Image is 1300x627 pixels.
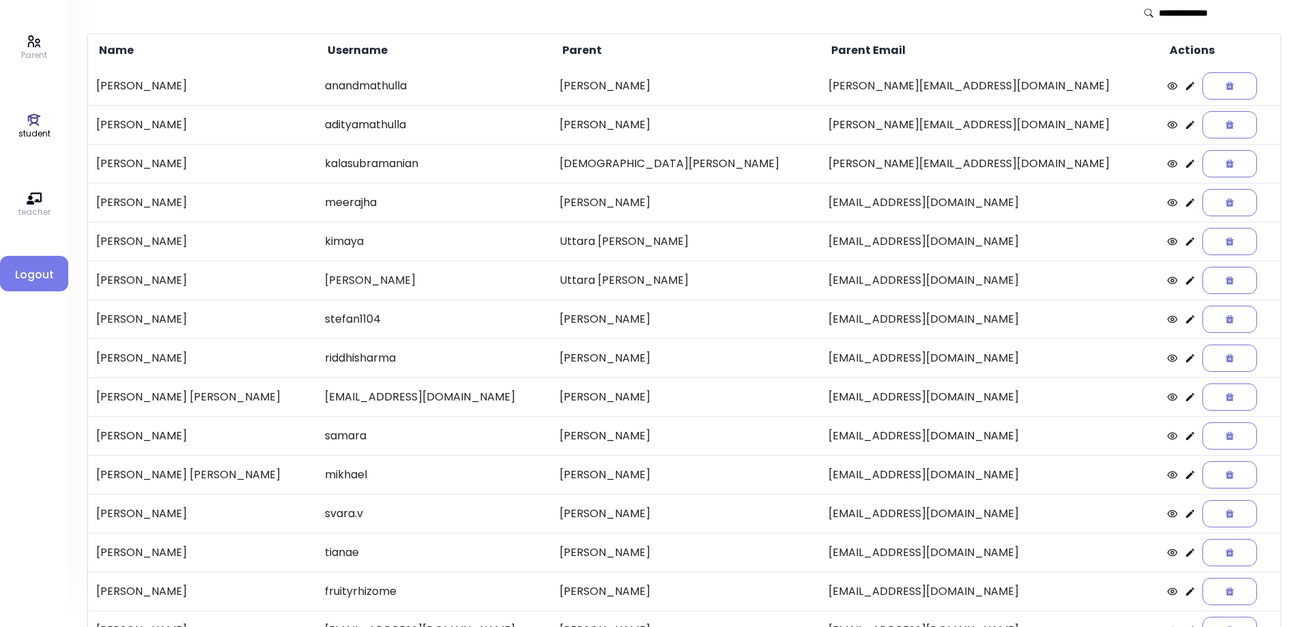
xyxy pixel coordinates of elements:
td: [PERSON_NAME] [88,300,317,338]
a: student [18,113,50,140]
td: fruityrhizome [317,572,552,611]
td: [PERSON_NAME] [88,144,317,183]
td: [EMAIL_ADDRESS][DOMAIN_NAME] [820,455,1159,494]
span: Name [96,42,134,59]
td: [EMAIL_ADDRESS][DOMAIN_NAME] [820,377,1159,416]
td: [PERSON_NAME] [88,261,317,300]
span: Logout [11,267,57,283]
td: [DEMOGRAPHIC_DATA][PERSON_NAME] [551,144,820,183]
span: Username [325,42,388,59]
td: [PERSON_NAME] [551,533,820,572]
td: [PERSON_NAME] [88,67,317,105]
td: [PERSON_NAME] [PERSON_NAME] [88,377,317,416]
p: Parent [21,49,47,61]
a: teacher [18,191,50,218]
p: teacher [18,206,50,218]
td: [EMAIL_ADDRESS][DOMAIN_NAME] [820,572,1159,611]
td: [PERSON_NAME] [551,377,820,416]
td: [PERSON_NAME] [88,494,317,533]
td: [PERSON_NAME] [88,222,317,261]
td: [PERSON_NAME] [551,455,820,494]
td: [PERSON_NAME] [88,533,317,572]
td: [EMAIL_ADDRESS][DOMAIN_NAME] [820,183,1159,222]
td: [PERSON_NAME] [317,261,552,300]
td: stefan1104 [317,300,552,338]
td: [EMAIL_ADDRESS][DOMAIN_NAME] [820,222,1159,261]
td: anandmathulla [317,67,552,105]
td: [PERSON_NAME] [551,105,820,144]
td: meerajha [317,183,552,222]
td: mikhael [317,455,552,494]
td: [PERSON_NAME] [551,338,820,377]
td: [PERSON_NAME][EMAIL_ADDRESS][DOMAIN_NAME] [820,105,1159,144]
td: [PERSON_NAME] [551,572,820,611]
td: [PERSON_NAME] [PERSON_NAME] [88,455,317,494]
span: Parent [560,42,602,59]
td: [PERSON_NAME] [551,183,820,222]
td: tianae [317,533,552,572]
td: [PERSON_NAME] [88,338,317,377]
td: kimaya [317,222,552,261]
td: adityamathulla [317,105,552,144]
span: Parent Email [828,42,906,59]
td: Uttara [PERSON_NAME] [551,222,820,261]
td: [EMAIL_ADDRESS][DOMAIN_NAME] [820,416,1159,455]
td: [PERSON_NAME] [551,494,820,533]
td: [EMAIL_ADDRESS][DOMAIN_NAME] [820,338,1159,377]
td: [EMAIL_ADDRESS][DOMAIN_NAME] [820,300,1159,338]
td: [PERSON_NAME] [551,300,820,338]
td: [PERSON_NAME] [88,183,317,222]
td: [PERSON_NAME] [551,416,820,455]
td: riddhisharma [317,338,552,377]
td: [PERSON_NAME] [551,67,820,105]
span: Actions [1167,42,1215,59]
td: [EMAIL_ADDRESS][DOMAIN_NAME] [317,377,552,416]
td: [PERSON_NAME] [88,105,317,144]
a: Parent [21,34,47,61]
td: [EMAIL_ADDRESS][DOMAIN_NAME] [820,261,1159,300]
td: [PERSON_NAME][EMAIL_ADDRESS][DOMAIN_NAME] [820,67,1159,105]
p: student [18,128,50,140]
td: [PERSON_NAME][EMAIL_ADDRESS][DOMAIN_NAME] [820,144,1159,183]
td: [EMAIL_ADDRESS][DOMAIN_NAME] [820,494,1159,533]
td: [PERSON_NAME] [88,416,317,455]
td: Uttara [PERSON_NAME] [551,261,820,300]
td: [PERSON_NAME] [88,572,317,611]
td: kalasubramanian [317,144,552,183]
td: samara [317,416,552,455]
td: svara.v [317,494,552,533]
td: [EMAIL_ADDRESS][DOMAIN_NAME] [820,533,1159,572]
